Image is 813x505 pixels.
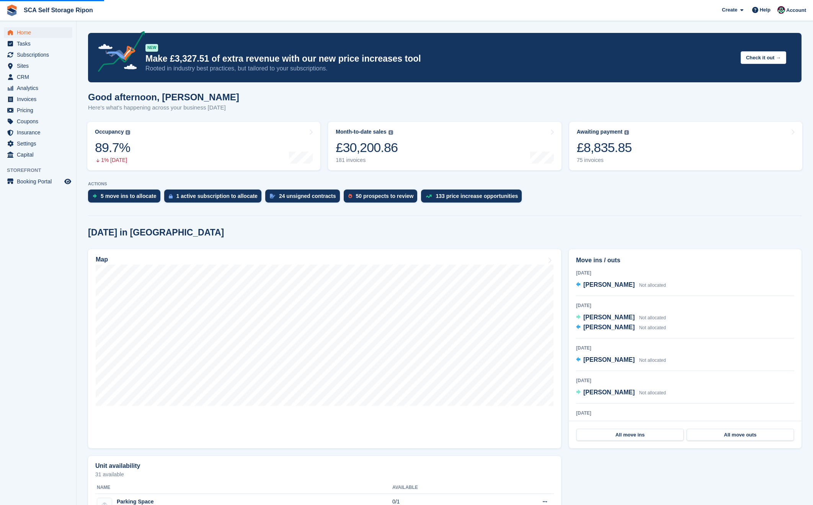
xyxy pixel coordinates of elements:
img: prospect-51fa495bee0391a8d652442698ab0144808aea92771e9ea1ae160a38d050c398.svg [348,194,352,198]
span: [PERSON_NAME] [583,356,635,363]
a: menu [4,38,72,49]
th: Name [95,482,392,494]
span: Account [786,7,806,14]
a: menu [4,105,72,116]
span: [PERSON_NAME] [583,314,635,320]
a: Occupancy 89.7% 1% [DATE] [87,122,320,170]
span: Analytics [17,83,63,93]
a: menu [4,49,72,60]
div: 1% [DATE] [95,157,130,163]
div: [DATE] [576,270,794,276]
div: [DATE] [576,410,794,417]
img: contract_signature_icon-13c848040528278c33f63329250d36e43548de30e8caae1d1a13099fd9432cc5.svg [270,194,275,198]
a: [PERSON_NAME] Not allocated [576,280,666,290]
a: 5 move ins to allocate [88,190,164,206]
div: 5 move ins to allocate [101,193,157,199]
h2: Move ins / outs [576,256,794,265]
span: Capital [17,149,63,160]
a: [PERSON_NAME] Not allocated [576,355,666,365]
span: Help [760,6,771,14]
img: move_ins_to_allocate_icon-fdf77a2bb77ea45bf5b3d319d69a93e2d87916cf1d5bf7949dd705db3b84f3ca.svg [93,194,97,198]
a: 50 prospects to review [344,190,421,206]
span: Subscriptions [17,49,63,60]
span: Booking Portal [17,176,63,187]
div: 24 unsigned contracts [279,193,336,199]
a: menu [4,116,72,127]
span: Pricing [17,105,63,116]
a: Awaiting payment £8,835.85 75 invoices [569,122,802,170]
img: icon-info-grey-7440780725fd019a000dd9b08b2336e03edf1995a4989e88bcd33f0948082b44.svg [624,130,629,135]
span: [PERSON_NAME] [583,389,635,396]
a: 133 price increase opportunities [421,190,526,206]
div: £30,200.86 [336,140,398,155]
p: Rooted in industry best practices, but tailored to your subscriptions. [145,64,735,73]
img: stora-icon-8386f47178a22dfd0bd8f6a31ec36ba5ce8667c1dd55bd0f319d3a0aa187defe.svg [6,5,18,16]
div: [DATE] [576,345,794,351]
a: menu [4,149,72,160]
span: Tasks [17,38,63,49]
span: Not allocated [639,283,666,288]
a: 1 active subscription to allocate [164,190,265,206]
a: All move outs [687,429,794,441]
a: Preview store [63,177,72,186]
a: menu [4,127,72,138]
div: [DATE] [576,302,794,309]
div: £8,835.85 [577,140,632,155]
a: SCA Self Storage Ripon [21,4,96,16]
img: active_subscription_to_allocate_icon-d502201f5373d7db506a760aba3b589e785aa758c864c3986d89f69b8ff3... [169,194,173,199]
div: Month-to-date sales [336,129,386,135]
span: Settings [17,138,63,149]
a: menu [4,27,72,38]
p: ACTIONS [88,181,802,186]
h2: Unit availability [95,463,140,469]
a: menu [4,176,72,187]
a: [PERSON_NAME] Not allocated [576,388,666,398]
span: Not allocated [639,315,666,320]
a: menu [4,83,72,93]
img: icon-info-grey-7440780725fd019a000dd9b08b2336e03edf1995a4989e88bcd33f0948082b44.svg [126,130,130,135]
span: Not allocated [639,358,666,363]
span: Not allocated [639,390,666,396]
span: [PERSON_NAME] [583,324,635,330]
th: Available [392,482,492,494]
a: [PERSON_NAME] Not allocated [576,313,666,323]
button: Check it out → [741,51,786,64]
span: Create [722,6,737,14]
div: 50 prospects to review [356,193,414,199]
h1: Good afternoon, [PERSON_NAME] [88,92,239,102]
div: Awaiting payment [577,129,623,135]
span: Insurance [17,127,63,138]
span: Not allocated [639,325,666,330]
div: 89.7% [95,140,130,155]
h2: [DATE] in [GEOGRAPHIC_DATA] [88,227,224,238]
img: icon-info-grey-7440780725fd019a000dd9b08b2336e03edf1995a4989e88bcd33f0948082b44.svg [389,130,393,135]
h2: Map [96,256,108,263]
span: Invoices [17,94,63,105]
span: [PERSON_NAME] [583,281,635,288]
img: price_increase_opportunities-93ffe204e8149a01c8c9dc8f82e8f89637d9d84a8eef4429ea346261dce0b2c0.svg [426,194,432,198]
span: Storefront [7,167,76,174]
img: Sam Chapman [777,6,785,14]
div: 133 price increase opportunities [436,193,518,199]
span: CRM [17,72,63,82]
div: [DATE] [576,377,794,384]
div: Occupancy [95,129,124,135]
a: [PERSON_NAME] Not allocated [576,323,666,333]
span: Sites [17,60,63,71]
p: 31 available [95,472,554,477]
span: Coupons [17,116,63,127]
a: 24 unsigned contracts [265,190,344,206]
div: 181 invoices [336,157,398,163]
div: NEW [145,44,158,52]
span: Home [17,27,63,38]
p: Make £3,327.51 of extra revenue with our new price increases tool [145,53,735,64]
a: Map [88,249,561,448]
a: menu [4,72,72,82]
a: Month-to-date sales £30,200.86 181 invoices [328,122,561,170]
p: Here's what's happening across your business [DATE] [88,103,239,112]
a: All move ins [576,429,684,441]
a: menu [4,138,72,149]
div: 1 active subscription to allocate [176,193,258,199]
img: price-adjustments-announcement-icon-8257ccfd72463d97f412b2fc003d46551f7dbcb40ab6d574587a9cd5c0d94... [91,31,145,75]
a: menu [4,60,72,71]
